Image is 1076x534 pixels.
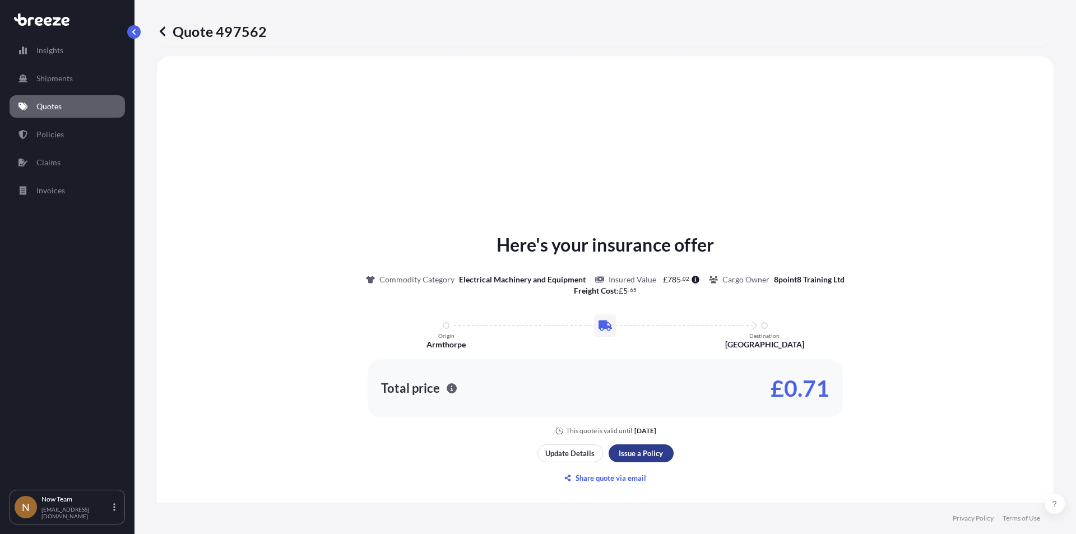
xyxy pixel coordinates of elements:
[10,95,125,118] a: Quotes
[426,339,466,350] p: Armthorpe
[41,495,111,504] p: Now Team
[36,45,63,56] p: Insights
[379,274,454,285] p: Commodity Category
[22,502,30,513] span: N
[438,332,454,339] p: Origin
[619,287,623,295] span: £
[771,379,829,397] p: £0.71
[725,339,804,350] p: [GEOGRAPHIC_DATA]
[953,514,994,523] a: Privacy Policy
[623,287,628,295] span: 5
[576,472,646,484] p: Share quote via email
[722,274,769,285] p: Cargo Owner
[630,288,637,292] span: 65
[683,277,689,281] span: 02
[537,469,674,487] button: Share quote via email
[10,39,125,62] a: Insights
[36,185,65,196] p: Invoices
[628,288,629,292] span: .
[497,231,714,258] p: Here's your insurance offer
[681,277,683,281] span: .
[663,276,667,284] span: £
[36,101,62,112] p: Quotes
[36,129,64,140] p: Policies
[574,285,637,296] p: :
[609,444,674,462] button: Issue a Policy
[10,179,125,202] a: Invoices
[609,274,656,285] p: Insured Value
[157,22,267,40] p: Quote 497562
[36,157,61,168] p: Claims
[10,123,125,146] a: Policies
[10,151,125,174] a: Claims
[459,274,586,285] p: Electrical Machinery and Equipment
[774,274,845,285] p: 8point8 Training Ltd
[619,448,663,459] p: Issue a Policy
[566,426,632,435] p: This quote is valid until
[1003,514,1040,523] a: Terms of Use
[545,448,595,459] p: Update Details
[10,67,125,90] a: Shipments
[634,426,656,435] p: [DATE]
[41,506,111,519] p: [EMAIL_ADDRESS][DOMAIN_NAME]
[574,286,616,295] b: Freight Cost
[537,444,603,462] button: Update Details
[749,332,780,339] p: Destination
[667,276,681,284] span: 785
[36,73,73,84] p: Shipments
[381,383,440,394] p: Total price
